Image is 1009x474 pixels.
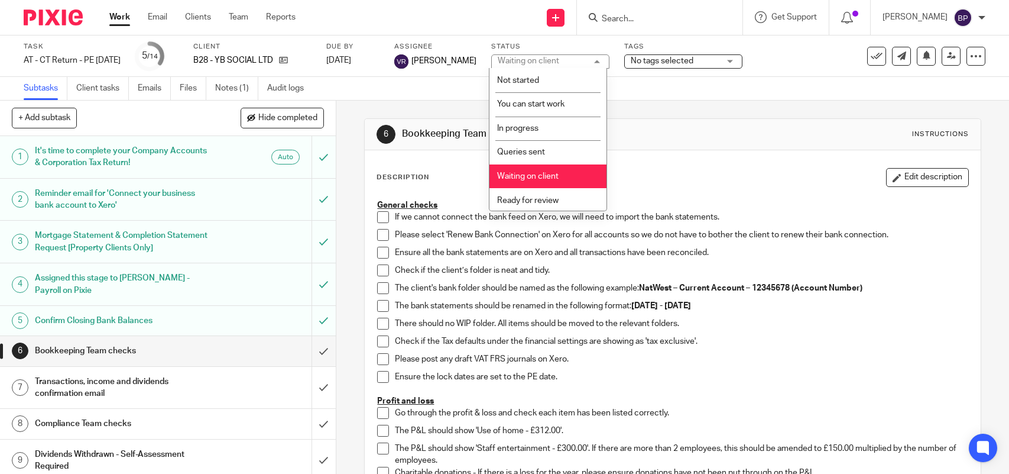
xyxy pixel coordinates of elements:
p: Go through the profit & loss and check each item has been listed correctly. [395,407,968,419]
span: Get Support [771,13,817,21]
img: svg%3E [394,54,408,69]
p: Please post any draft VAT FRS journals on Xero. [395,353,968,365]
p: [PERSON_NAME] [883,11,948,23]
h1: Assigned this stage to [PERSON_NAME] - Payroll on Pixie [35,269,212,299]
label: Status [491,42,609,51]
p: B28 - YB SOCIAL LTD [193,54,273,66]
img: svg%3E [953,8,972,27]
h1: Bookkeeping Team checks [402,128,698,140]
div: 1 [12,149,28,165]
a: Work [109,11,130,23]
label: Assignee [394,42,476,51]
label: Tags [624,42,742,51]
button: + Add subtask [12,108,77,128]
u: General checks [377,201,437,209]
span: In progress [497,124,538,133]
a: Emails [138,77,171,100]
div: 3 [12,234,28,250]
div: Waiting on client [498,57,559,65]
p: The bank statements should be renamed in the following format: [395,300,968,312]
div: Auto [271,150,300,165]
div: AT - CT Return - PE [DATE] [24,54,121,66]
h1: Mortgage Statement & Completion Statement Request [Property Clients Only] [35,227,212,257]
a: Client tasks [76,77,129,100]
p: The P&L should show 'Staff entertainment - £300.00'. If there are more than 2 employees, this sho... [395,443,968,467]
span: You can start work [497,100,564,108]
span: Waiting on client [497,172,559,180]
span: Queries sent [497,148,545,156]
p: Description [377,173,429,182]
div: AT - CT Return - PE 31-07-2025 [24,54,121,66]
span: No tags selected [631,57,693,65]
p: The P&L should show 'Use of home - £312.00'. [395,425,968,437]
h1: Confirm Closing Bank Balances [35,312,212,330]
div: 4 [12,276,28,293]
a: Subtasks [24,77,67,100]
label: Task [24,42,121,51]
a: Audit logs [267,77,313,100]
div: 5 [12,312,28,329]
span: [PERSON_NAME] [411,55,476,67]
div: 9 [12,452,28,469]
p: If we cannot connect the bank feed on Xero, we will need to import the bank statements. [395,211,968,223]
p: Ensure all the bank statements are on Xero and all transactions have been reconciled. [395,247,968,259]
p: Check if the client’s folder is neat and tidy. [395,265,968,276]
p: The client's bank folder should be named as the following example: [395,282,968,294]
span: Ready for review [497,196,559,205]
a: Files [180,77,206,100]
h1: Compliance Team checks [35,415,212,433]
strong: [DATE] - [DATE] [631,302,691,310]
span: Hide completed [258,114,317,123]
p: There should no WIP folder. All items should be moved to the relevant folders. [395,318,968,330]
a: Team [229,11,248,23]
u: Profit and loss [377,397,434,405]
h1: Reminder email for 'Connect your business bank account to Xero' [35,185,212,215]
p: Please select 'Renew Bank Connection' on Xero for all accounts so we do not have to bother the cl... [395,229,968,241]
div: 8 [12,415,28,432]
h1: It's time to complete your Company Accounts & Corporation Tax Return! [35,142,212,172]
label: Client [193,42,312,51]
div: 5 [142,49,158,63]
div: 6 [12,343,28,359]
a: Reports [266,11,296,23]
span: [DATE] [326,56,351,65]
p: Check if the Tax defaults under the financial settings are showing as 'tax exclusive'. [395,336,968,347]
div: 7 [12,379,28,396]
input: Search [601,14,707,25]
div: Instructions [912,130,969,139]
div: 6 [377,125,395,144]
h1: Transactions, income and dividends confirmation email [35,373,212,403]
h1: Bookkeeping Team checks [35,342,212,360]
a: Clients [185,11,211,23]
p: Ensure the lock dates are set to the PE date. [395,371,968,383]
div: 2 [12,191,28,208]
a: Email [148,11,167,23]
label: Due by [326,42,379,51]
img: Pixie [24,9,83,25]
strong: NatWest – Current Account – 12345678 (Account Number) [639,284,862,292]
a: Notes (1) [215,77,258,100]
button: Hide completed [241,108,324,128]
span: Not started [497,76,539,85]
button: Edit description [886,168,969,187]
small: /14 [147,53,158,60]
